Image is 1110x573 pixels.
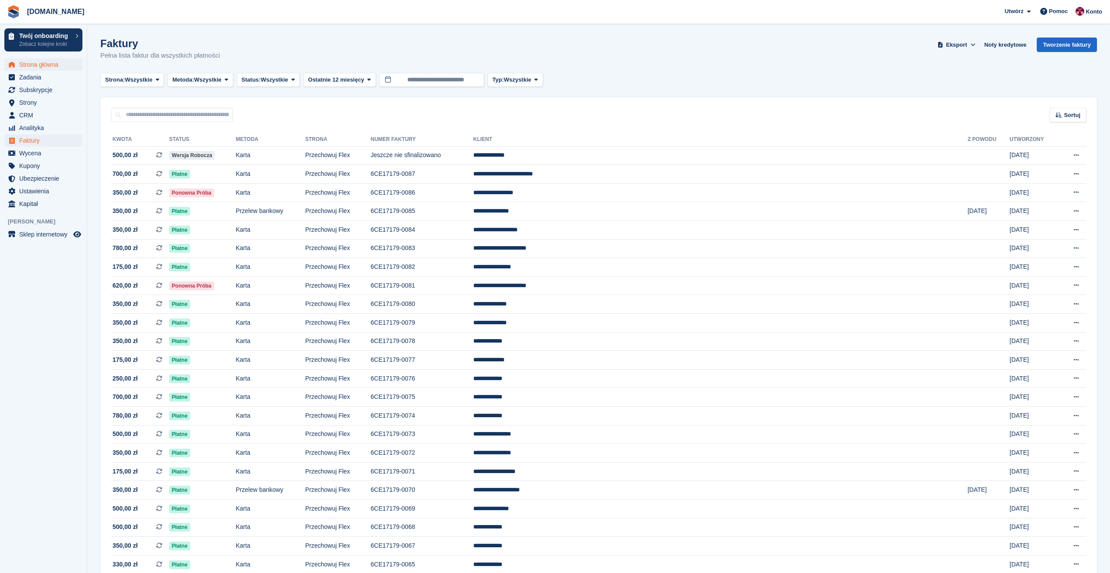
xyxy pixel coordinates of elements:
[371,369,473,388] td: 6CE17179-0076
[125,75,153,84] span: Wszystkie
[113,467,138,476] span: 175,00 zł
[19,33,71,39] p: Twój onboarding
[169,189,214,197] span: Ponowna próba
[236,444,305,463] td: Karta
[19,228,72,240] span: Sklep internetowy
[305,425,371,444] td: Przechowuj Flex
[19,71,72,83] span: Zadania
[4,96,82,109] a: menu
[113,151,138,160] span: 500,00 zł
[113,206,138,216] span: 350,00 zł
[504,75,531,84] span: Wszystkie
[19,160,72,172] span: Kupony
[371,202,473,221] td: 6CE17179-0085
[169,337,190,346] span: Płatne
[113,374,138,383] span: 250,00 zł
[236,276,305,295] td: Karta
[113,560,138,569] span: 330,00 zł
[113,392,138,401] span: 700,00 zł
[305,537,371,556] td: Przechowuj Flex
[236,221,305,240] td: Karta
[19,84,72,96] span: Subskrypcje
[113,318,138,327] span: 350,00 zł
[308,75,364,84] span: Ostatnie 12 miesięcy
[4,134,82,147] a: menu
[305,146,371,165] td: Przechowuj Flex
[1010,369,1060,388] td: [DATE]
[236,425,305,444] td: Karta
[4,160,82,172] a: menu
[1010,165,1060,184] td: [DATE]
[1010,499,1060,518] td: [DATE]
[1010,518,1060,537] td: [DATE]
[169,244,190,253] span: Płatne
[169,486,190,494] span: Płatne
[19,185,72,197] span: Ustawienia
[261,75,288,84] span: Wszystkie
[7,5,20,18] img: stora-icon-8386f47178a22dfd0bd8f6a31ec36ba5ce8667c1dd55bd0f319d3a0aa187defe.svg
[169,319,190,327] span: Płatne
[113,541,138,550] span: 350,00 zł
[492,75,504,84] span: Typ:
[236,314,305,333] td: Karta
[113,169,138,178] span: 700,00 zł
[305,388,371,407] td: Przechowuj Flex
[113,355,138,364] span: 175,00 zł
[1064,111,1080,120] span: Sortuj
[1010,258,1060,277] td: [DATE]
[169,356,190,364] span: Płatne
[19,58,72,71] span: Strona główna
[305,133,371,147] th: Strona
[1010,332,1060,351] td: [DATE]
[371,425,473,444] td: 6CE17179-0073
[4,84,82,96] a: menu
[1010,221,1060,240] td: [DATE]
[371,351,473,370] td: 6CE17179-0077
[236,133,305,147] th: Metoda
[4,122,82,134] a: menu
[236,165,305,184] td: Karta
[8,217,87,226] span: [PERSON_NAME]
[105,75,125,84] span: Strona:
[1010,481,1060,500] td: [DATE]
[113,504,138,513] span: 500,00 zł
[371,388,473,407] td: 6CE17179-0075
[4,172,82,185] a: menu
[4,109,82,121] a: menu
[305,202,371,221] td: Przechowuj Flex
[1010,314,1060,333] td: [DATE]
[236,481,305,500] td: Przelew bankowy
[1010,462,1060,481] td: [DATE]
[19,122,72,134] span: Analityka
[236,407,305,425] td: Karta
[236,239,305,258] td: Karta
[113,522,138,532] span: 500,00 zł
[113,225,138,234] span: 350,00 zł
[113,485,138,494] span: 350,00 zł
[169,393,190,401] span: Płatne
[113,262,138,271] span: 175,00 zł
[305,444,371,463] td: Przechowuj Flex
[1010,133,1060,147] th: Utworzony
[1010,295,1060,314] td: [DATE]
[371,146,473,165] td: Jeszcze nie sfinalizowano
[19,172,72,185] span: Ubezpieczenie
[305,499,371,518] td: Przechowuj Flex
[100,51,220,61] p: Pełna lista faktur dla wszystkich płatności
[946,41,967,49] span: Eksport
[1037,38,1097,52] a: Tworzenie faktury
[371,239,473,258] td: 6CE17179-0083
[371,518,473,537] td: 6CE17179-0068
[169,374,190,383] span: Płatne
[305,351,371,370] td: Przechowuj Flex
[1010,537,1060,556] td: [DATE]
[100,38,220,49] h1: Faktury
[305,518,371,537] td: Przechowuj Flex
[111,133,169,147] th: Kwota
[305,369,371,388] td: Przechowuj Flex
[169,226,190,234] span: Płatne
[967,481,1009,500] td: [DATE]
[1076,7,1084,16] img: Mateusz Kacwin
[1049,7,1068,16] span: Pomoc
[19,96,72,109] span: Strony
